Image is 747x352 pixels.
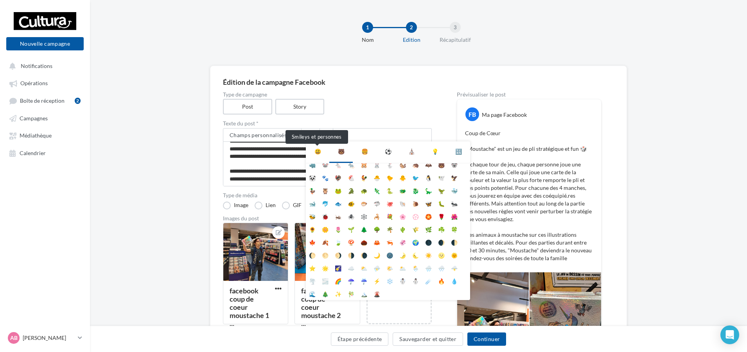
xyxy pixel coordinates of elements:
li: 💐 [383,210,396,223]
li: 🌾 [409,223,422,236]
li: 🦆 [306,184,319,197]
li: 🌩️ [448,261,461,274]
div: Open Intercom Messenger [720,325,739,344]
li: 🦃 [332,171,345,184]
li: 🐛 [435,197,448,210]
li: 🐞 [319,210,332,223]
label: Type de média [223,193,432,198]
label: Texte du post * [223,121,432,126]
li: 🌿 [422,223,435,236]
li: 🐉 [409,184,422,197]
li: 🌴 [383,223,396,236]
li: 🍂 [319,236,332,248]
li: 🐇 [383,158,396,171]
li: 🌑 [422,236,435,248]
li: 🦑 [396,236,409,248]
li: 🌪️ [306,274,319,287]
li: 🌥️ [396,261,409,274]
li: 🌊 [306,287,319,300]
li: 🐠 [345,197,357,210]
li: 🔥 [435,274,448,287]
li: 🌞 [448,248,461,261]
li: ⛈️ [370,261,383,274]
li: 🐀 [345,158,357,171]
li: 🌹 [435,210,448,223]
li: 🕸️ [357,210,370,223]
div: 1 [362,22,373,33]
li: 🐧 [422,171,435,184]
li: 🦀 [370,236,383,248]
label: Lien [255,202,276,209]
li: 🐥 [396,171,409,184]
span: Campagnes [20,115,48,122]
a: Médiathèque [5,128,85,142]
li: ☔ [357,274,370,287]
li: 🐸 [332,184,345,197]
li: 🌙 [370,248,383,261]
div: facebook coup de coeur moustache 2 ... [301,286,341,328]
li: 🐡 [357,197,370,210]
li: 🐍 [383,184,396,197]
li: 🌨️ [435,261,448,274]
li: ☀️ [422,248,435,261]
li: 🦔 [409,158,422,171]
a: Opérations [5,76,85,90]
li: 🦖 [435,184,448,197]
li: 🌒 [435,236,448,248]
li: 💧 [448,274,461,287]
li: 🐟 [332,197,345,210]
label: Story [275,99,325,114]
div: FB [465,107,479,121]
li: 🐌 [409,197,422,210]
li: ✨ [332,287,345,300]
div: facebook coup de coeur moustache 1 ... [230,286,269,328]
li: 🌦️ [409,261,422,274]
li: ☃️ [396,274,409,287]
li: ☁️ [345,261,357,274]
span: Calendrier [20,150,46,156]
li: 🐊 [345,184,357,197]
div: 💡 [432,148,438,155]
li: 🍄 [345,236,357,248]
li: 🌲 [357,223,370,236]
li: 🌱 [345,223,357,236]
li: 🌍 [409,236,422,248]
li: ⭐ [306,261,319,274]
li: 🦂 [370,210,383,223]
span: AB [10,334,18,342]
li: 🦇 [422,158,435,171]
li: ⛄ [409,274,422,287]
li: 🐲 [396,184,409,197]
li: 🐿️ [396,158,409,171]
li: 🐝 [306,210,319,223]
li: 🦐 [383,236,396,248]
li: 🌔 [306,248,319,261]
li: 🌤️ [383,261,396,274]
li: 🐾 [319,171,332,184]
li: 🦕 [422,184,435,197]
li: ☄️ [422,274,435,287]
li: 🌜 [409,248,422,261]
a: Calendrier [5,146,85,160]
li: 🐼 [306,171,319,184]
div: 🔣 [455,148,462,155]
li: 🐬 [319,197,332,210]
div: Nom [343,36,393,44]
li: 🦏 [306,158,319,171]
span: Boîte de réception [20,97,65,104]
li: 🌖 [332,248,345,261]
a: Campagnes [5,111,85,125]
button: Notifications [5,59,82,73]
li: 🌕 [319,248,332,261]
li: 🌼 [319,223,332,236]
li: 🎄 [319,287,332,300]
li: 🐙 [383,197,396,210]
li: 🐜 [448,197,461,210]
li: ⛅ [357,261,370,274]
div: ⛪ [408,148,415,155]
div: Récapitulatif [430,36,480,44]
li: 🎋 [345,287,357,300]
div: Ma page Facebook [482,111,527,119]
p: Coup de Cœur "Moustache" est un jeu de pli stratégique et fun 🎲 A chaque tour de jeu, chaque pers... [465,129,593,262]
li: 🕊️ [435,171,448,184]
